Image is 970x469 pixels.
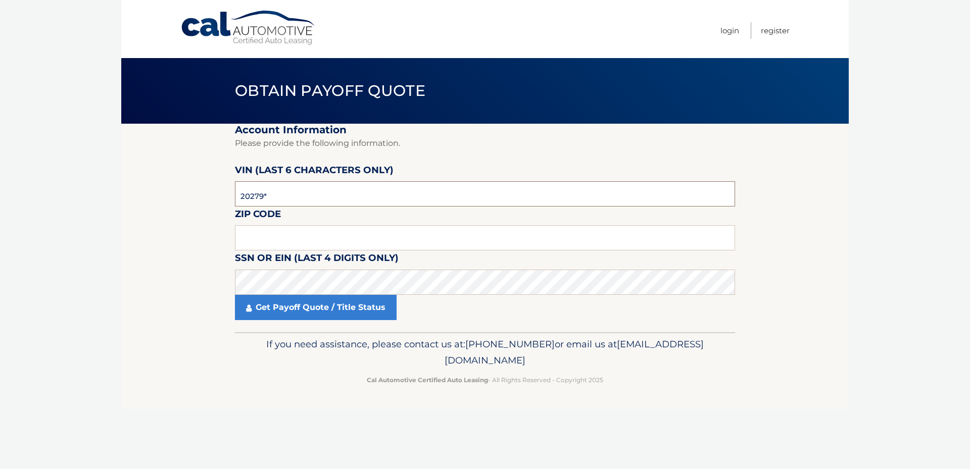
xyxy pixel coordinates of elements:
[235,250,399,269] label: SSN or EIN (last 4 digits only)
[180,10,317,46] a: Cal Automotive
[235,136,735,150] p: Please provide the following information.
[235,124,735,136] h2: Account Information
[241,336,729,369] p: If you need assistance, please contact us at: or email us at
[235,295,397,320] a: Get Payoff Quote / Title Status
[241,375,729,385] p: - All Rights Reserved - Copyright 2025
[720,22,739,39] a: Login
[465,338,555,350] span: [PHONE_NUMBER]
[761,22,790,39] a: Register
[235,206,281,225] label: Zip Code
[235,163,394,181] label: VIN (last 6 characters only)
[367,376,488,384] strong: Cal Automotive Certified Auto Leasing
[235,81,425,100] span: Obtain Payoff Quote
